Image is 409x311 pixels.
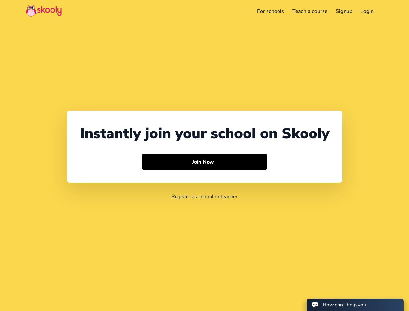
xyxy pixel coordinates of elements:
[142,154,267,170] button: Join Now
[171,193,238,200] a: Register as school or teacher
[356,6,378,17] a: Login
[80,124,329,144] div: Instantly join your school on Skooly
[253,6,289,17] a: For schools
[332,6,357,17] a: Signup
[26,4,62,17] img: Skooly
[288,6,332,17] a: Teach a course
